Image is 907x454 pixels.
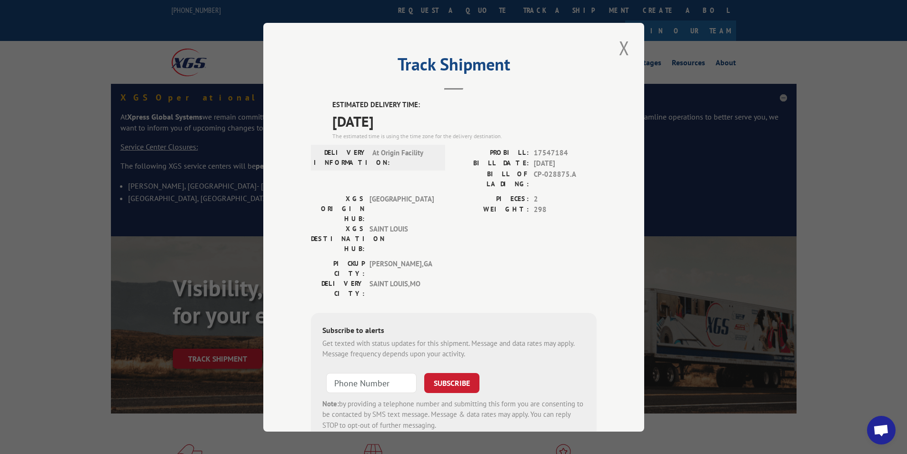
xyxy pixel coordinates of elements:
label: PROBILL: [454,147,529,158]
button: Close modal [616,35,632,61]
a: Open chat [867,416,896,444]
div: The estimated time is using the time zone for the delivery destination. [332,131,597,140]
label: DELIVERY INFORMATION: [314,147,368,167]
label: WEIGHT: [454,204,529,215]
span: [GEOGRAPHIC_DATA] [369,193,434,223]
label: PICKUP CITY: [311,258,365,278]
label: BILL DATE: [454,158,529,169]
div: Get texted with status updates for this shipment. Message and data rates may apply. Message frequ... [322,338,585,359]
div: by providing a telephone number and submitting this form you are consenting to be contacted by SM... [322,398,585,431]
label: XGS ORIGIN HUB: [311,193,365,223]
label: DELIVERY CITY: [311,278,365,298]
span: 298 [534,204,597,215]
strong: Note: [322,399,339,408]
span: [DATE] [534,158,597,169]
button: SUBSCRIBE [424,373,479,393]
label: ESTIMATED DELIVERY TIME: [332,100,597,111]
span: CP-028875.A [534,169,597,189]
span: [PERSON_NAME] , GA [369,258,434,278]
span: 2 [534,193,597,204]
label: BILL OF LADING: [454,169,529,189]
span: SAINT LOUIS [369,223,434,253]
span: [DATE] [332,110,597,131]
div: Subscribe to alerts [322,324,585,338]
span: SAINT LOUIS , MO [369,278,434,298]
label: PIECES: [454,193,529,204]
span: At Origin Facility [372,147,437,167]
h2: Track Shipment [311,58,597,76]
input: Phone Number [326,373,417,393]
label: XGS DESTINATION HUB: [311,223,365,253]
span: 17547184 [534,147,597,158]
